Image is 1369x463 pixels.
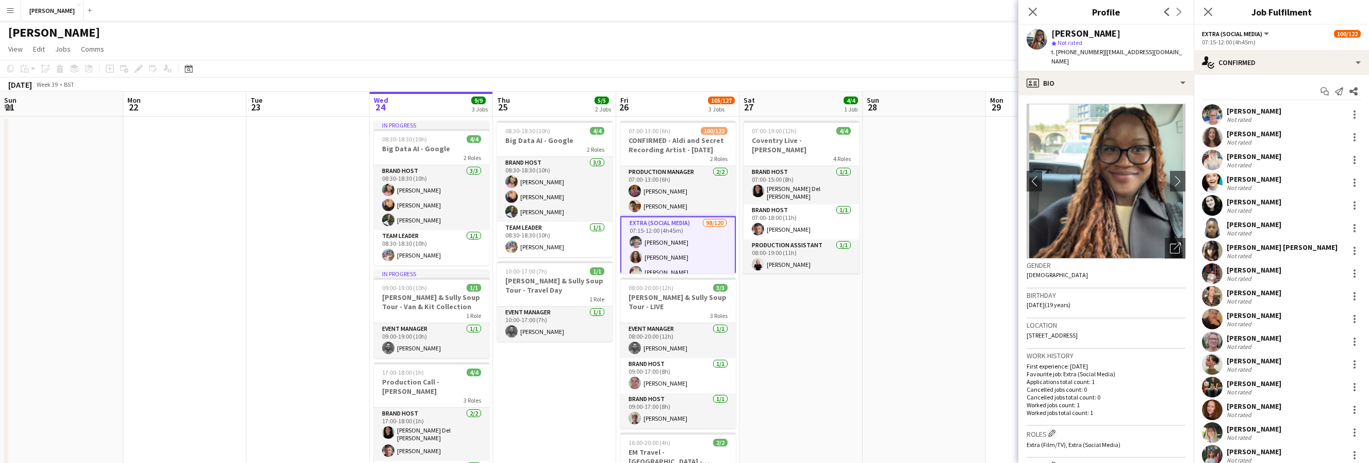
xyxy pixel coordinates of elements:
span: 16:00-20:00 (4h) [629,439,670,446]
span: Sun [4,95,17,105]
div: 08:00-20:00 (12h)3/3[PERSON_NAME] & Sully Soup Tour - LIVE3 RolesEvent Manager1/108:00-20:00 (12h... [620,278,736,428]
p: Cancelled jobs count: 0 [1027,386,1185,393]
span: 100/122 [1334,30,1361,38]
a: Comms [77,42,108,56]
app-card-role: Brand Host1/107:00-18:00 (11h)[PERSON_NAME] [744,204,859,240]
span: 07:00-13:00 (6h) [629,127,670,135]
div: 07:15-12:00 (4h45m) [1202,38,1361,46]
div: 2 Jobs [595,105,611,113]
div: Not rated [1227,229,1253,237]
span: Mon [990,95,1003,105]
h3: Gender [1027,261,1185,270]
div: Not rated [1227,320,1253,328]
span: 09:00-19:00 (10h) [382,284,427,292]
span: 3 Roles [464,396,481,404]
p: Cancelled jobs total count: 0 [1027,393,1185,401]
h3: Big Data AI - Google [374,144,489,153]
span: View [8,44,23,54]
span: Sun [867,95,879,105]
div: [PERSON_NAME] [1227,379,1281,388]
app-card-role: Event Manager1/110:00-17:00 (7h)[PERSON_NAME] [497,307,613,342]
span: 21 [3,101,17,113]
div: Confirmed [1194,50,1369,75]
div: [PERSON_NAME] [1227,220,1281,229]
div: Not rated [1227,116,1253,123]
div: [PERSON_NAME] [1227,424,1281,434]
app-card-role: Team Leader1/108:30-18:30 (10h)[PERSON_NAME] [497,222,613,257]
div: [PERSON_NAME] [1227,356,1281,365]
app-card-role: Event Manager1/109:00-19:00 (10h)[PERSON_NAME] [374,323,489,358]
div: In progress [374,269,489,278]
app-card-role: Event Manager1/108:00-20:00 (12h)[PERSON_NAME] [620,323,736,358]
p: Favourite job: Extra (Social Media) [1027,370,1185,378]
h3: [PERSON_NAME] & Sully Soup Tour - LIVE [620,293,736,311]
div: 08:30-18:30 (10h)4/4Big Data AI - Google2 RolesBrand Host3/308:30-18:30 (10h)[PERSON_NAME][PERSON... [497,121,613,257]
h3: Roles [1027,428,1185,439]
span: 105/127 [708,97,735,104]
span: 1/1 [467,284,481,292]
div: [PERSON_NAME] [1227,311,1281,320]
span: Week 39 [34,81,60,88]
div: Not rated [1227,297,1253,305]
span: 3 Roles [710,312,728,320]
div: Not rated [1227,388,1253,396]
p: Worked jobs total count: 1 [1027,409,1185,417]
span: [STREET_ADDRESS] [1027,331,1078,339]
span: 2 Roles [587,146,604,153]
span: 2 Roles [464,154,481,162]
span: Fri [620,95,629,105]
span: 08:00-20:00 (12h) [629,284,673,292]
span: Extra (Film/TV), Extra (Social Media) [1027,441,1120,449]
div: [PERSON_NAME] [1227,106,1281,116]
span: 2/2 [713,439,728,446]
span: 08:30-18:30 (10h) [382,135,427,143]
app-card-role: Production Manager2/207:00-13:00 (6h)[PERSON_NAME][PERSON_NAME] [620,166,736,216]
div: In progress09:00-19:00 (10h)1/1[PERSON_NAME] & Sully Soup Tour - Van & Kit Collection1 RoleEvent ... [374,269,489,358]
div: 3 Jobs [472,105,488,113]
div: [PERSON_NAME] [PERSON_NAME] [1227,243,1338,252]
div: Not rated [1227,365,1253,373]
a: View [4,42,27,56]
app-card-role: Brand Host1/109:00-17:00 (8h)[PERSON_NAME] [620,358,736,393]
app-job-card: In progress08:30-18:30 (10h)4/4Big Data AI - Google2 RolesBrand Host3/308:30-18:30 (10h)[PERSON_N... [374,121,489,265]
div: In progress [374,121,489,129]
span: | [EMAIL_ADDRESS][DOMAIN_NAME] [1051,48,1182,65]
span: 5/5 [595,97,609,104]
div: Not rated [1227,343,1253,350]
div: Bio [1018,71,1194,95]
button: Extra (Social Media) [1202,30,1271,38]
span: Not rated [1058,39,1082,46]
span: Wed [374,95,388,105]
div: [PERSON_NAME] [1227,333,1281,343]
div: 1 Job [844,105,857,113]
div: [PERSON_NAME] [1227,288,1281,297]
p: Worked jobs count: 1 [1027,401,1185,409]
div: Not rated [1227,275,1253,282]
span: 27 [742,101,755,113]
app-card-role: Brand Host1/107:00-15:00 (8h)[PERSON_NAME] Del [PERSON_NAME] [744,166,859,204]
span: 3/3 [713,284,728,292]
div: Not rated [1227,434,1253,441]
a: Jobs [51,42,75,56]
app-card-role: Brand Host2/217:00-18:00 (1h)[PERSON_NAME] Del [PERSON_NAME][PERSON_NAME] [374,408,489,461]
div: 10:00-17:00 (7h)1/1[PERSON_NAME] & Sully Soup Tour - Travel Day1 RoleEvent Manager1/110:00-17:00 ... [497,261,613,342]
div: [DATE] [8,79,32,90]
span: 2 Roles [710,155,728,163]
h3: Profile [1018,5,1194,19]
div: Not rated [1227,411,1253,419]
div: [PERSON_NAME] [1227,197,1281,206]
app-card-role: Brand Host3/308:30-18:30 (10h)[PERSON_NAME][PERSON_NAME][PERSON_NAME] [374,165,489,230]
div: 07:00-13:00 (6h)100/122CONFIRMED - Aldi and Secret Recording Artist - [DATE]2 RolesProduction Man... [620,121,736,274]
h3: Birthday [1027,291,1185,300]
span: Comms [81,44,104,54]
div: [PERSON_NAME] [1051,29,1120,38]
img: Crew avatar or photo [1027,104,1185,259]
span: 26 [619,101,629,113]
span: 4/4 [844,97,858,104]
h3: Job Fulfilment [1194,5,1369,19]
span: 9/9 [471,97,486,104]
span: 4/4 [467,135,481,143]
span: 29 [988,101,1003,113]
span: [DEMOGRAPHIC_DATA] [1027,271,1088,279]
